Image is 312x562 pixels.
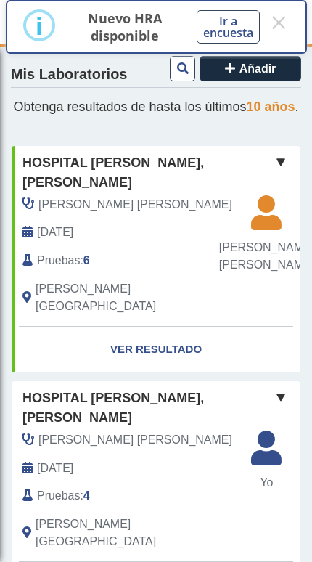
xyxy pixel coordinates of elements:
span: Yo [242,474,290,492]
div: : [12,487,255,505]
div: : [12,252,255,269]
button: Ir a encuesta [197,10,260,44]
span: Ponce, PR [36,516,244,550]
span: Añadir [239,62,276,75]
b: 4 [83,489,90,502]
a: Ver Resultado [12,327,300,372]
span: Pruebas [37,252,80,269]
b: 6 [83,254,90,266]
h4: Mis Laboratorios [11,66,127,84]
iframe: Help widget launcher [183,505,296,546]
button: Añadir [200,56,301,81]
button: Close this dialog [268,9,289,36]
span: Hospital [PERSON_NAME], [PERSON_NAME] [22,388,272,428]
span: 2025-09-15 [37,460,73,477]
span: Bassatt Reyes, Nelson [38,196,232,213]
span: Obtenga resultados de hasta los últimos . [13,99,298,114]
span: 2025-09-15 [37,224,73,241]
p: Nuevo HRA disponible [70,9,179,44]
span: Pruebas [37,487,80,505]
span: 10 años [247,99,295,114]
span: Hospital [PERSON_NAME], [PERSON_NAME] [22,153,272,192]
span: Ponce, PR [36,280,244,315]
span: Diaz Cortinas, Rolando [38,431,232,449]
div: i [36,12,43,38]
